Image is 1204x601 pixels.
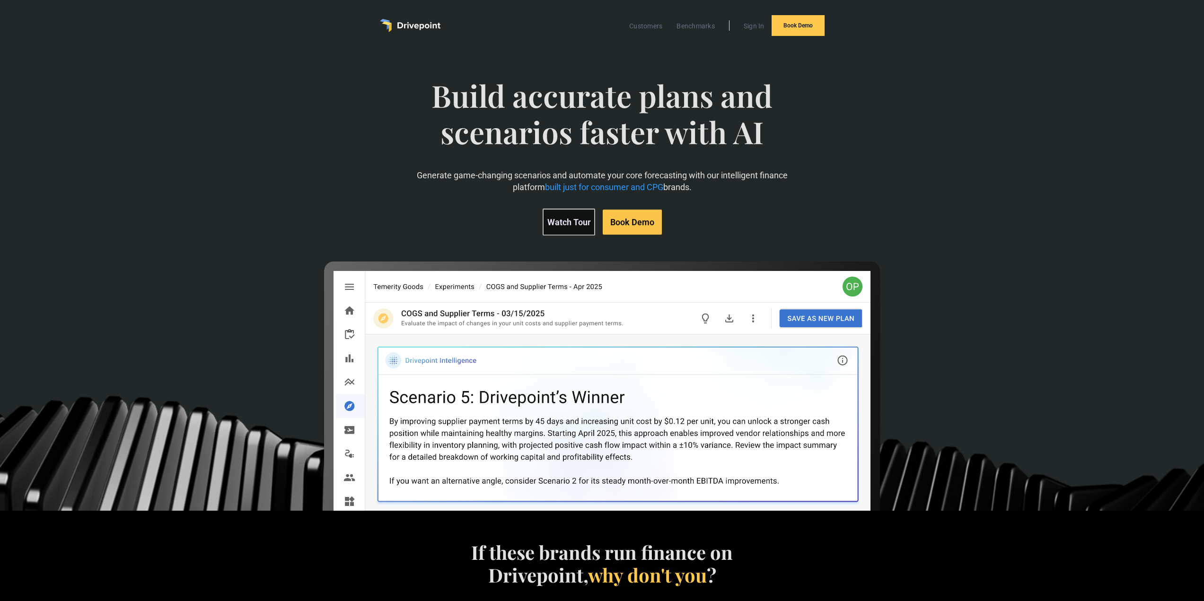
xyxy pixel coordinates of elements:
[772,15,825,36] a: Book Demo
[545,182,663,192] span: built just for consumer and CPG
[602,209,661,235] a: Book Demo
[380,19,440,32] a: home
[542,209,595,235] a: Watch Tour
[739,20,769,32] a: Sign In
[466,541,738,586] h4: If these brands run finance on Drivepoint, ?
[672,20,720,32] a: Benchmarks
[392,78,812,169] span: Build accurate plans and scenarios faster with AI
[588,562,707,587] span: why don't you
[392,169,812,193] p: Generate game-changing scenarios and automate your core forecasting with our intelligent finance ...
[624,20,667,32] a: Customers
